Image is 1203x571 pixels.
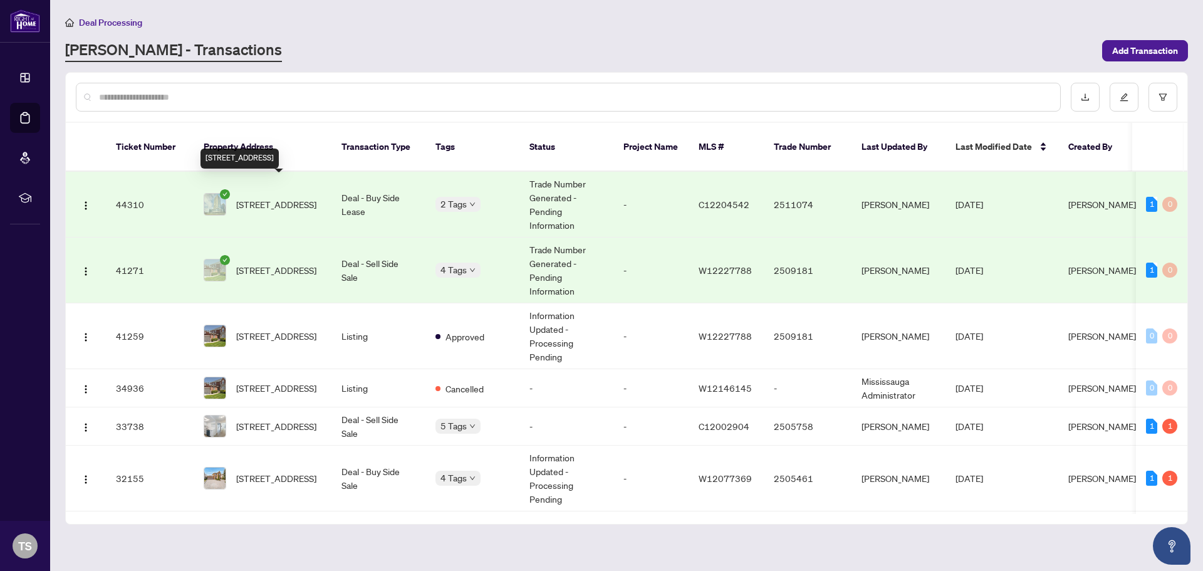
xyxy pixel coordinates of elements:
td: 2509181 [764,238,851,303]
th: Last Modified Date [945,123,1058,172]
td: - [613,303,689,369]
div: 1 [1146,197,1157,212]
td: Listing [331,303,425,369]
td: Mississauga Administrator [851,369,945,407]
span: [DATE] [956,199,983,210]
img: Logo [81,422,91,432]
th: Trade Number [764,123,851,172]
div: 0 [1162,263,1177,278]
span: [PERSON_NAME] [1068,382,1136,394]
button: Logo [76,326,96,346]
button: filter [1148,83,1177,112]
span: [PERSON_NAME] [1068,265,1136,276]
span: check-circle [220,255,230,265]
span: check-circle [220,189,230,199]
td: Trade Number Generated - Pending Information [519,172,613,238]
div: [STREET_ADDRESS] [200,149,279,169]
span: Last Modified Date [956,140,1032,154]
td: Deal - Sell Side Sale [331,407,425,446]
span: 4 Tags [440,471,467,485]
span: down [469,475,476,481]
td: 41271 [106,238,194,303]
th: Property Address [194,123,331,172]
span: Add Transaction [1112,41,1178,61]
img: thumbnail-img [204,325,226,347]
span: [PERSON_NAME] [1068,421,1136,432]
span: 2 Tags [440,197,467,211]
td: 32155 [106,446,194,511]
button: Logo [76,260,96,280]
span: C12002904 [699,421,749,432]
div: 1 [1162,419,1177,434]
span: C12204542 [699,199,749,210]
span: W12146145 [699,382,752,394]
img: Logo [81,474,91,485]
td: Trade Number Generated - Pending Information [519,238,613,303]
span: TS [18,537,32,555]
td: [PERSON_NAME] [851,238,945,303]
div: 1 [1146,419,1157,434]
td: Listing [331,369,425,407]
span: 4 Tags [440,263,467,277]
th: Status [519,123,613,172]
span: home [65,18,74,27]
span: down [469,201,476,207]
button: edit [1110,83,1138,112]
span: W12227788 [699,265,752,276]
td: 33738 [106,407,194,446]
span: [PERSON_NAME] [1068,330,1136,342]
img: logo [10,9,40,33]
img: Logo [81,201,91,211]
td: - [519,407,613,446]
span: Approved [445,330,484,343]
th: MLS # [689,123,764,172]
button: Add Transaction [1102,40,1188,61]
div: 0 [1146,380,1157,396]
span: [DATE] [956,265,983,276]
span: [STREET_ADDRESS] [236,471,316,485]
img: thumbnail-img [204,259,226,281]
td: Deal - Sell Side Sale [331,238,425,303]
div: 1 [1146,263,1157,278]
button: Logo [76,194,96,214]
td: Deal - Buy Side Lease [331,172,425,238]
button: Logo [76,378,96,398]
div: 1 [1162,471,1177,486]
span: download [1081,93,1090,102]
td: - [613,446,689,511]
td: - [613,407,689,446]
button: Open asap [1153,527,1190,565]
td: 41259 [106,303,194,369]
td: [PERSON_NAME] [851,446,945,511]
span: [PERSON_NAME] [1068,473,1136,484]
span: Cancelled [445,382,484,396]
td: Information Updated - Processing Pending [519,446,613,511]
th: Ticket Number [106,123,194,172]
button: download [1071,83,1100,112]
span: [STREET_ADDRESS] [236,381,316,395]
span: [STREET_ADDRESS] [236,263,316,277]
td: - [613,238,689,303]
span: [PERSON_NAME] [1068,199,1136,210]
span: down [469,267,476,273]
td: [PERSON_NAME] [851,303,945,369]
span: [DATE] [956,473,983,484]
div: 0 [1146,328,1157,343]
span: [DATE] [956,330,983,342]
td: 44310 [106,172,194,238]
span: [DATE] [956,421,983,432]
th: Tags [425,123,519,172]
td: - [613,172,689,238]
th: Created By [1058,123,1133,172]
span: [STREET_ADDRESS] [236,419,316,433]
span: filter [1159,93,1167,102]
td: - [519,369,613,407]
td: 2511074 [764,172,851,238]
img: thumbnail-img [204,194,226,215]
td: - [764,369,851,407]
img: Logo [81,384,91,394]
td: 2505461 [764,446,851,511]
span: 5 Tags [440,419,467,433]
img: Logo [81,332,91,342]
span: [STREET_ADDRESS] [236,197,316,211]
